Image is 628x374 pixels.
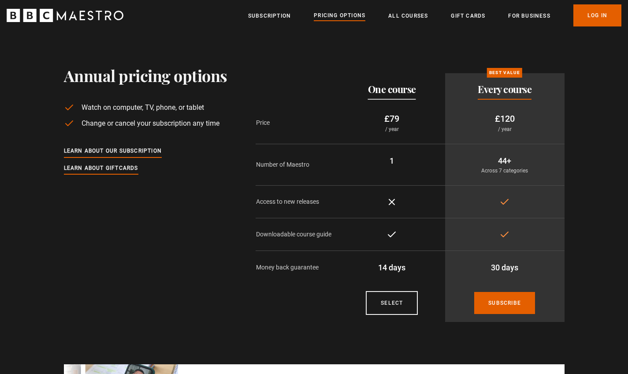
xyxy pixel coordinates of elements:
[508,11,550,20] a: For business
[366,291,418,315] a: Courses
[314,11,365,21] a: Pricing Options
[452,112,557,125] p: £120
[64,164,138,173] a: Learn about giftcards
[478,84,531,94] h2: Every course
[64,146,162,156] a: Learn about our subscription
[346,125,438,133] p: / year
[452,167,557,175] p: Across 7 categories
[487,68,522,78] p: Best value
[64,102,227,113] li: Watch on computer, TV, phone, or tablet
[368,84,416,94] h2: One course
[452,262,557,273] p: 30 days
[452,125,557,133] p: / year
[256,263,339,272] p: Money back guarantee
[451,11,485,20] a: Gift Cards
[573,4,621,26] a: Log In
[346,155,438,167] p: 1
[64,66,227,85] h1: Annual pricing options
[64,118,227,129] li: Change or cancel your subscription any time
[256,118,339,127] p: Price
[346,262,438,273] p: 14 days
[346,112,438,125] p: £79
[388,11,428,20] a: All Courses
[7,9,123,22] svg: BBC Maestro
[256,160,339,169] p: Number of Maestro
[248,4,621,26] nav: Primary
[256,230,339,239] p: Downloadable course guide
[248,11,291,20] a: Subscription
[256,197,339,206] p: Access to new releases
[452,155,557,167] p: 44+
[474,292,535,314] a: Subscribe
